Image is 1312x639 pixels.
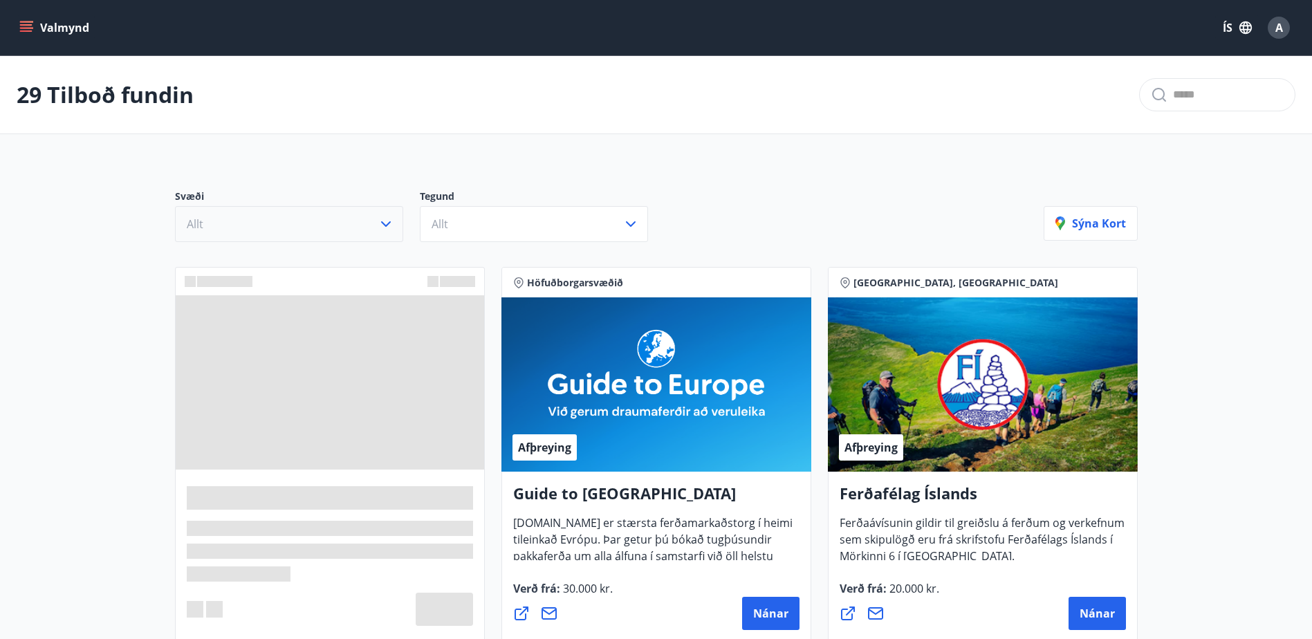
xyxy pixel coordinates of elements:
button: Sýna kort [1044,206,1138,241]
span: Ferðaávísunin gildir til greiðslu á ferðum og verkefnum sem skipulögð eru frá skrifstofu Ferðafél... [840,515,1125,575]
span: Allt [187,216,203,232]
span: Nánar [753,606,788,621]
span: Allt [432,216,448,232]
span: Afþreying [844,440,898,455]
span: 30.000 kr. [560,581,613,596]
span: Verð frá : [840,581,939,607]
p: Tegund [420,189,665,206]
button: menu [17,15,95,40]
button: ÍS [1215,15,1259,40]
span: [DOMAIN_NAME] er stærsta ferðamarkaðstorg í heimi tileinkað Evrópu. Þar getur þú bókað tugþúsundi... [513,515,793,608]
p: Svæði [175,189,420,206]
h4: Guide to [GEOGRAPHIC_DATA] [513,483,800,515]
button: Allt [420,206,648,242]
p: Sýna kort [1055,216,1126,231]
h4: Ferðafélag Íslands [840,483,1126,515]
span: Verð frá : [513,581,613,607]
span: Nánar [1080,606,1115,621]
button: Allt [175,206,403,242]
span: 20.000 kr. [887,581,939,596]
p: 29 Tilboð fundin [17,80,194,110]
span: Höfuðborgarsvæðið [527,276,623,290]
span: [GEOGRAPHIC_DATA], [GEOGRAPHIC_DATA] [853,276,1058,290]
button: Nánar [742,597,800,630]
button: A [1262,11,1295,44]
span: A [1275,20,1283,35]
span: Afþreying [518,440,571,455]
button: Nánar [1069,597,1126,630]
